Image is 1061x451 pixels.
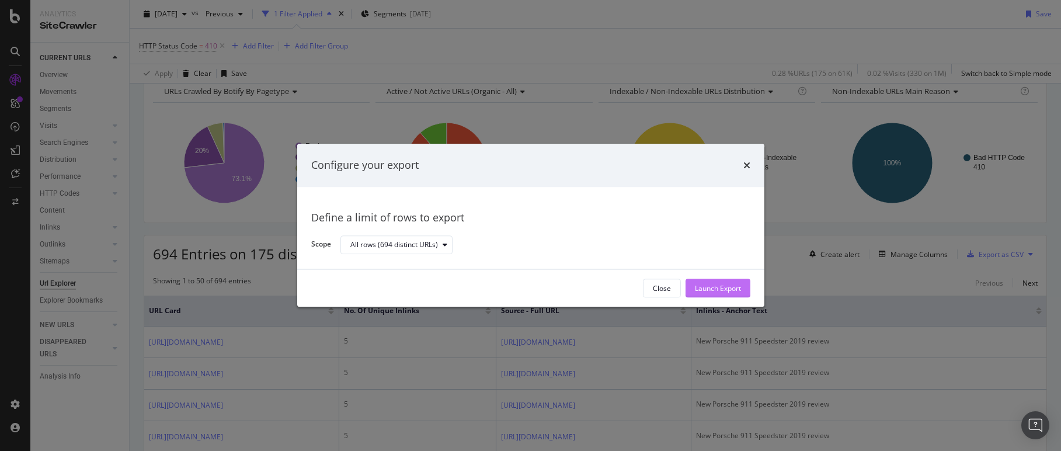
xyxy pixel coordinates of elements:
[1021,411,1049,439] div: Open Intercom Messenger
[743,158,750,173] div: times
[311,240,331,252] label: Scope
[297,144,764,307] div: modal
[311,210,750,225] div: Define a limit of rows to export
[340,235,453,254] button: All rows (694 distinct URLs)
[311,158,419,173] div: Configure your export
[350,241,438,248] div: All rows (694 distinct URLs)
[653,283,671,293] div: Close
[695,283,741,293] div: Launch Export
[643,279,681,298] button: Close
[686,279,750,298] button: Launch Export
